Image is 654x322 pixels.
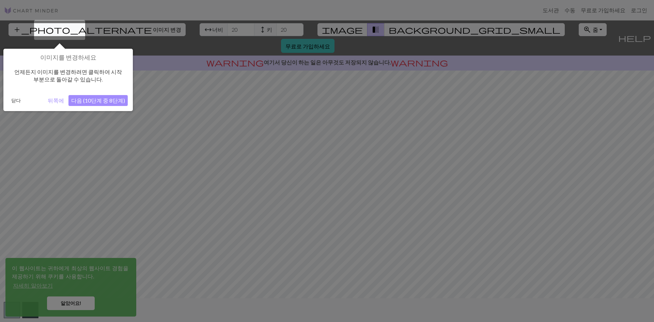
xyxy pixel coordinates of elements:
button: 다음 (10단계 중 8단계) [68,95,128,106]
font: 이미지를 변경하세요 [40,53,96,61]
font: 언제든지 이미지를 변경하려면 클릭하여 시작 부분으로 돌아갈 수 있습니다. [14,68,122,82]
font: 닫다 [11,97,21,103]
button: 닫다 [9,95,24,106]
button: 뒤쪽에 [45,95,67,106]
font: 뒤쪽에 [48,97,64,104]
font: 다음 (10단계 중 8단계) [71,97,125,104]
div: 이미지를 변경하세요 [3,49,133,111]
h1: 이미지를 변경하세요 [9,54,128,61]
